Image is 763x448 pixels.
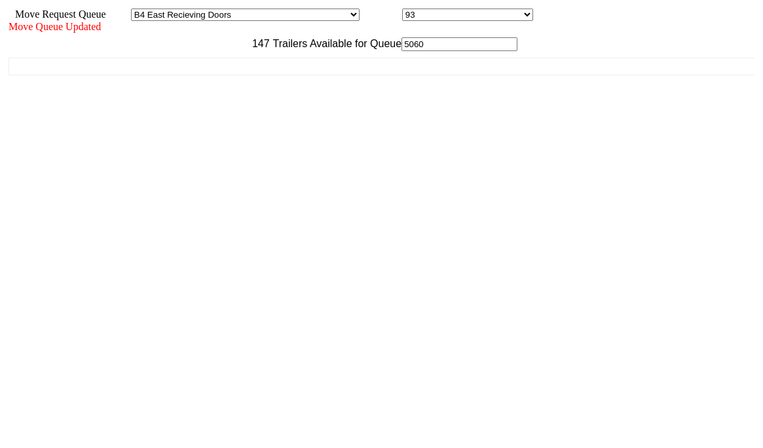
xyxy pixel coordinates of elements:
span: 147 [246,38,270,49]
span: Move Request Queue [9,9,106,20]
input: Filter Available Trailers [401,37,517,51]
span: Area [108,9,128,20]
span: Move Queue Updated [9,21,101,32]
span: Trailers Available for Queue [270,38,402,49]
span: Location [362,9,400,20]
